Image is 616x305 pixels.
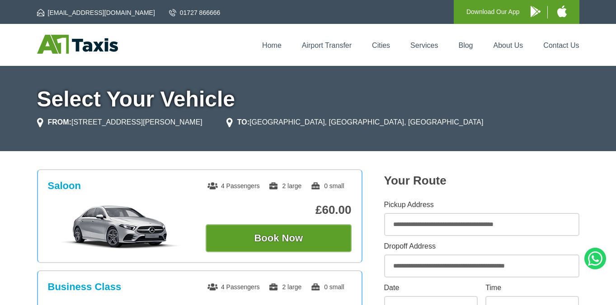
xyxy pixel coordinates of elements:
[310,283,344,291] span: 0 small
[37,8,155,17] a: [EMAIL_ADDRESS][DOMAIN_NAME]
[52,204,188,250] img: Saloon
[37,35,118,54] img: A1 Taxis St Albans LTD
[268,182,301,189] span: 2 large
[37,88,579,110] h1: Select Your Vehicle
[372,42,390,49] a: Cities
[410,42,438,49] a: Services
[458,42,473,49] a: Blog
[226,117,484,128] li: [GEOGRAPHIC_DATA], [GEOGRAPHIC_DATA], [GEOGRAPHIC_DATA]
[384,284,478,291] label: Date
[310,182,344,189] span: 0 small
[207,283,260,291] span: 4 Passengers
[384,243,579,250] label: Dropoff Address
[207,182,260,189] span: 4 Passengers
[466,6,520,18] p: Download Our App
[48,118,71,126] strong: FROM:
[557,5,567,17] img: A1 Taxis iPhone App
[485,284,579,291] label: Time
[531,6,541,17] img: A1 Taxis Android App
[206,203,352,217] p: £60.00
[543,42,579,49] a: Contact Us
[48,281,122,293] h3: Business Class
[37,117,202,128] li: [STREET_ADDRESS][PERSON_NAME]
[206,224,352,252] button: Book Now
[48,180,81,192] h3: Saloon
[384,201,579,208] label: Pickup Address
[169,8,221,17] a: 01727 866666
[384,174,579,188] h2: Your Route
[302,42,352,49] a: Airport Transfer
[262,42,282,49] a: Home
[494,42,523,49] a: About Us
[268,283,301,291] span: 2 large
[237,118,249,126] strong: TO:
